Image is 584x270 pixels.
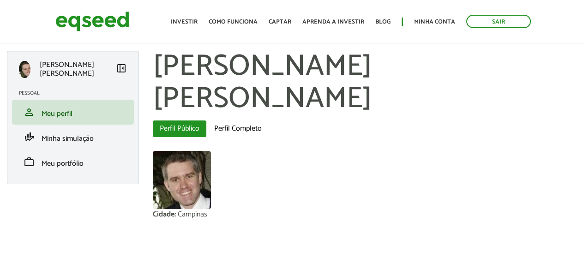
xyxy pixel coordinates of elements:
[19,90,134,96] h2: Pessoal
[153,211,178,218] div: Cidade
[269,19,291,25] a: Captar
[116,63,127,74] span: left_panel_close
[19,107,127,118] a: personMeu perfil
[209,19,258,25] a: Como funciona
[153,151,211,209] img: Foto de Hamilton Fernandes
[24,107,35,118] span: person
[12,125,134,150] li: Minha simulação
[171,19,198,25] a: Investir
[19,132,127,143] a: finance_modeMinha simulação
[12,100,134,125] li: Meu perfil
[178,211,207,218] div: Campinas
[12,150,134,174] li: Meu portfólio
[207,120,269,137] a: Perfil Completo
[19,156,127,168] a: workMeu portfólio
[42,157,84,170] span: Meu portfólio
[153,51,577,116] h1: [PERSON_NAME] [PERSON_NAME]
[414,19,455,25] a: Minha conta
[116,63,127,76] a: Colapsar menu
[302,19,364,25] a: Aprenda a investir
[55,9,129,34] img: EqSeed
[42,108,72,120] span: Meu perfil
[153,151,211,209] a: Ver perfil do usuário.
[175,208,176,221] span: :
[466,15,531,28] a: Sair
[24,132,35,143] span: finance_mode
[40,60,116,78] p: [PERSON_NAME] [PERSON_NAME]
[24,156,35,168] span: work
[42,132,94,145] span: Minha simulação
[375,19,391,25] a: Blog
[153,120,206,137] a: Perfil Público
